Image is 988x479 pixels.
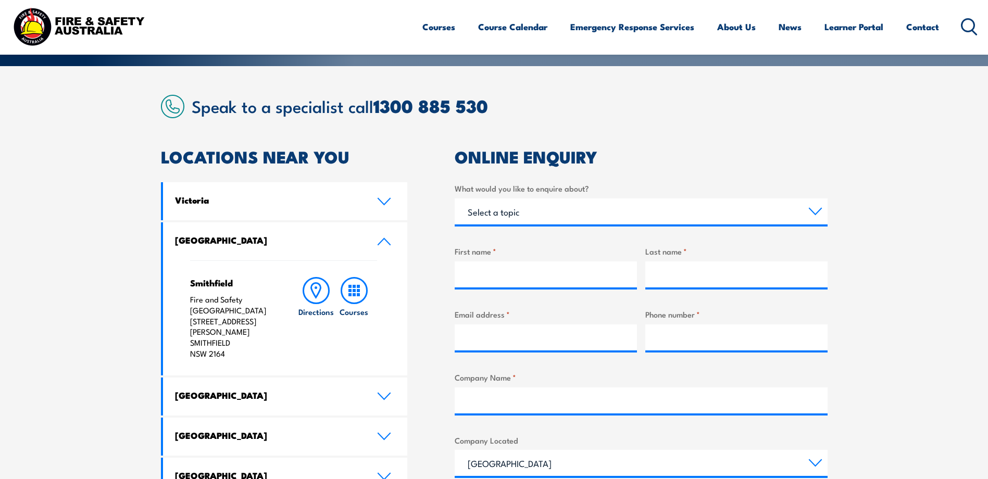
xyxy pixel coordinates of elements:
label: What would you like to enquire about? [455,182,828,194]
p: Fire and Safety [GEOGRAPHIC_DATA] [STREET_ADDRESS][PERSON_NAME] SMITHFIELD NSW 2164 [190,294,277,359]
h4: [GEOGRAPHIC_DATA] [175,430,361,441]
h2: Speak to a specialist call [192,96,828,115]
a: About Us [717,13,756,41]
h6: Courses [340,306,368,317]
label: Email address [455,308,637,320]
h2: ONLINE ENQUIRY [455,149,828,163]
label: First name [455,245,637,257]
a: [GEOGRAPHIC_DATA] [163,377,408,415]
h4: Victoria [175,194,361,206]
a: News [779,13,802,41]
h6: Directions [298,306,334,317]
label: Last name [645,245,828,257]
h2: LOCATIONS NEAR YOU [161,149,408,163]
a: [GEOGRAPHIC_DATA] [163,222,408,260]
label: Phone number [645,308,828,320]
a: Course Calendar [478,13,547,41]
a: Contact [906,13,939,41]
a: Directions [297,277,335,359]
a: Courses [335,277,373,359]
a: Learner Portal [824,13,883,41]
a: [GEOGRAPHIC_DATA] [163,418,408,456]
a: 1300 885 530 [373,92,488,119]
label: Company Located [455,434,828,446]
a: Emergency Response Services [570,13,694,41]
label: Company Name [455,371,828,383]
h4: [GEOGRAPHIC_DATA] [175,234,361,246]
h4: Smithfield [190,277,277,288]
h4: [GEOGRAPHIC_DATA] [175,389,361,401]
a: Courses [422,13,455,41]
a: Victoria [163,182,408,220]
